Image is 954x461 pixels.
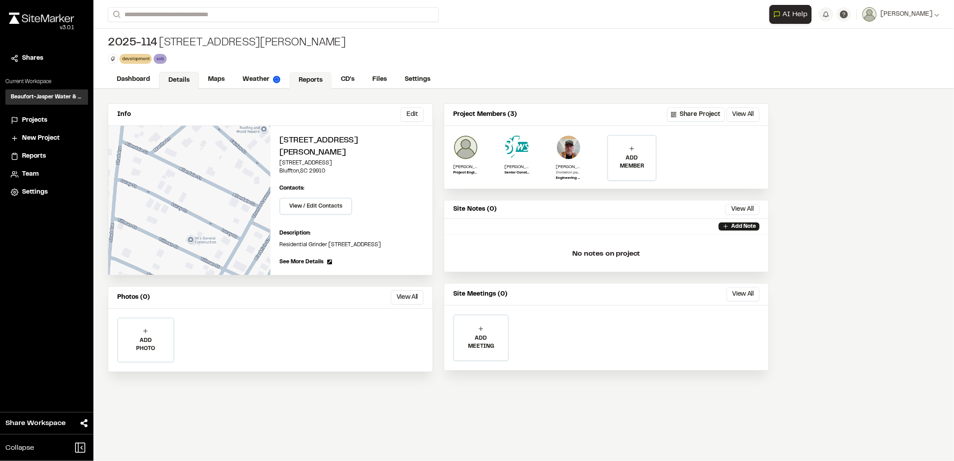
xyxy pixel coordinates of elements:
[22,115,47,125] span: Projects
[117,293,150,302] p: Photos (0)
[556,176,581,181] p: Engineering Construction Supervisor South of the Broad
[5,443,34,453] span: Collapse
[667,107,725,122] button: Share Project
[454,334,508,350] p: ADD MEETING
[279,184,305,192] p: Contacts:
[769,5,812,24] button: Open AI Assistant
[9,24,74,32] div: Oh geez...please don't...
[11,151,83,161] a: Reports
[453,164,478,170] p: [PERSON_NAME]
[279,135,424,159] h2: [STREET_ADDRESS][PERSON_NAME]
[453,170,478,176] p: Project Engineer
[453,204,497,214] p: Site Notes (0)
[279,258,323,266] span: See More Details
[108,7,124,22] button: Search
[769,5,815,24] div: Open AI Assistant
[117,110,131,120] p: Info
[11,115,83,125] a: Projects
[332,71,363,88] a: CD's
[22,151,46,161] span: Reports
[504,135,530,160] img: Jason Quick
[401,107,424,122] button: Edit
[727,107,760,122] button: View All
[453,135,478,160] img: Jordan Silva
[279,229,424,237] p: Description:
[279,159,424,167] p: [STREET_ADDRESS]
[22,187,48,197] span: Settings
[556,164,581,170] p: [PERSON_NAME]
[108,71,159,88] a: Dashboard
[504,170,530,176] p: Senior Construction Manager
[727,287,760,301] button: View All
[11,53,83,63] a: Shares
[119,54,152,63] div: development
[108,36,157,50] span: 2025-114
[22,133,60,143] span: New Project
[608,154,656,170] p: ADD MEMBER
[22,53,43,63] span: Shares
[159,72,199,89] a: Details
[453,110,517,120] p: Project Members (3)
[9,13,74,24] img: rebrand.png
[782,9,808,20] span: AI Help
[880,9,932,19] span: [PERSON_NAME]
[504,164,530,170] p: [PERSON_NAME]
[396,71,439,88] a: Settings
[154,54,166,63] div: sob
[731,222,756,230] p: Add Note
[11,133,83,143] a: New Project
[453,289,508,299] p: Site Meetings (0)
[279,167,424,175] p: Bluffton , SC 29910
[11,187,83,197] a: Settings
[234,71,289,88] a: Weather
[5,418,66,429] span: Share Workspace
[118,337,173,353] p: ADD PHOTO
[862,7,877,22] img: User
[108,36,346,50] div: [STREET_ADDRESS][PERSON_NAME]
[279,198,352,215] button: View / Edit Contacts
[363,71,396,88] a: Files
[451,239,761,268] p: No notes on project
[5,78,88,86] p: Current Workspace
[556,170,581,176] p: Invitation pending
[108,54,118,64] button: Edit Tags
[199,71,234,88] a: Maps
[22,169,39,179] span: Team
[862,7,940,22] button: [PERSON_NAME]
[289,72,332,89] a: Reports
[556,135,581,160] img: Cliff Schwabauer
[11,169,83,179] a: Team
[11,93,83,101] h3: Beaufort-Jasper Water & Sewer Authority
[725,204,760,215] button: View All
[279,241,424,249] p: Residential Grinder [STREET_ADDRESS]
[273,76,280,83] img: precipai.png
[391,290,424,305] button: View All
